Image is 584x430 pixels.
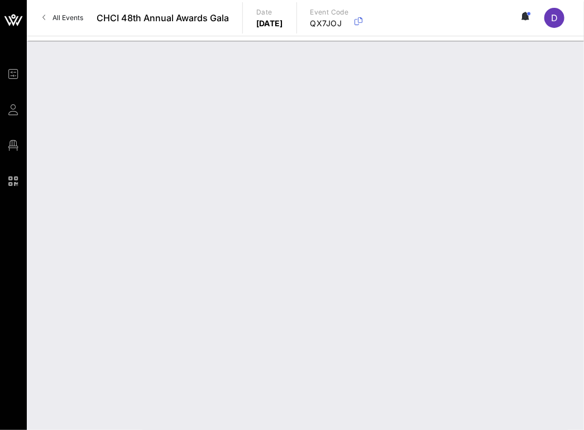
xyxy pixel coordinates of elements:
[551,12,558,23] span: D
[310,7,349,18] p: Event Code
[256,18,283,29] p: [DATE]
[310,18,349,29] p: QX7JOJ
[544,8,564,28] div: D
[256,7,283,18] p: Date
